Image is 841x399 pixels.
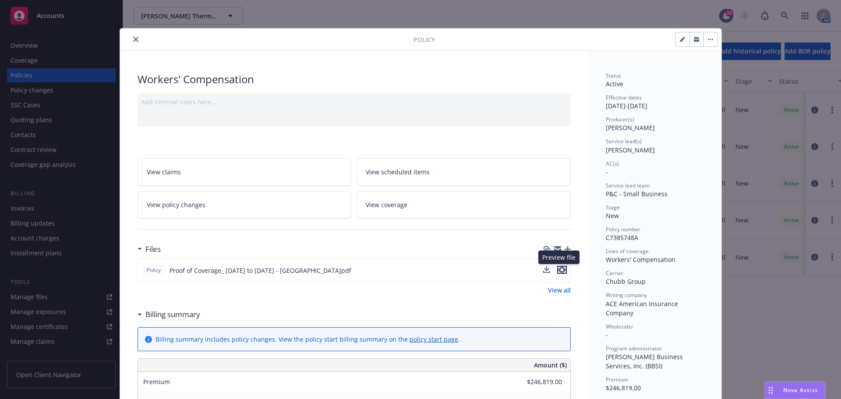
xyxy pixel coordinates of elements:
span: Active [606,80,623,88]
button: download file [543,266,550,273]
span: View claims [147,167,181,177]
span: - [606,168,608,176]
div: Billing summary includes policy changes. View the policy start billing summary on the . [155,335,460,344]
button: preview file [557,266,567,275]
div: Add internal notes here... [141,97,567,106]
span: AC(s) [606,160,619,167]
button: preview file [557,266,567,274]
span: Writing company [606,291,647,299]
span: New [606,212,619,220]
a: View all [548,286,571,295]
span: $246,819.00 [606,384,641,392]
span: Service lead team [606,182,650,189]
button: download file [543,266,550,275]
span: [PERSON_NAME] Business Services, Inc. (BBSI) [606,353,685,370]
h3: Billing summary [145,309,200,320]
div: Workers' Compensation [138,72,571,87]
span: Nova Assist [783,386,818,394]
input: 0.00 [510,375,567,388]
span: Workers' Compensation [606,255,675,264]
div: [DATE] - [DATE] [606,94,704,110]
a: View policy changes [138,191,352,219]
span: Premium [606,376,628,383]
span: Proof of Coverage_ [DATE] to [DATE] - [GEOGRAPHIC_DATA]pdf [170,266,351,275]
div: Files [138,244,161,255]
span: Program administrator [606,345,662,352]
span: Policy [145,266,163,274]
span: Stage [606,204,620,211]
span: Status [606,72,621,79]
span: Wholesaler [606,323,633,330]
span: [PERSON_NAME] [606,146,655,154]
a: View claims [138,158,352,186]
button: Nova Assist [765,381,825,399]
button: close [131,34,141,45]
span: - [606,331,608,339]
span: View coverage [366,200,407,209]
a: View coverage [357,191,571,219]
span: [PERSON_NAME] [606,124,655,132]
span: Effective dates [606,94,642,101]
h3: Files [145,244,161,255]
span: Lines of coverage [606,247,649,255]
div: Preview file [538,251,580,264]
span: ACE American Insurance Company [606,300,680,317]
span: Carrier [606,269,623,277]
span: View scheduled items [366,167,430,177]
a: policy start page [410,335,458,343]
span: Producer(s) [606,116,634,123]
span: C7385748A [606,233,638,242]
span: View policy changes [147,200,205,209]
div: Drag to move [765,382,776,399]
span: P&C - Small Business [606,190,668,198]
span: Policy number [606,226,640,233]
span: Service lead(s) [606,138,642,145]
span: Policy [413,35,435,44]
div: Billing summary [138,309,200,320]
a: View scheduled items [357,158,571,186]
span: Amount ($) [534,360,567,370]
span: Premium [143,378,170,386]
span: Chubb Group [606,277,646,286]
